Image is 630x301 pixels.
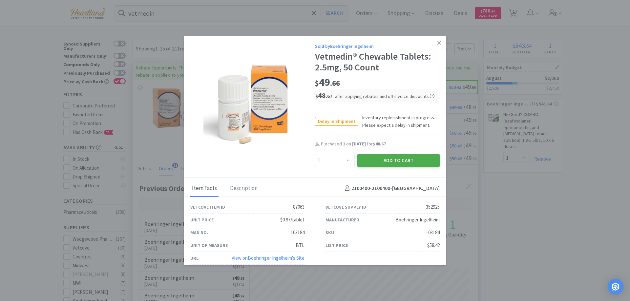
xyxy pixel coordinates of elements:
[326,93,332,99] span: . 67
[315,93,318,99] span: $
[315,117,358,125] span: Delay in Shipment
[427,241,440,249] div: $58.42
[352,141,366,147] span: [DATE]
[325,229,334,236] div: SKU
[203,66,302,144] img: 799ada668e15442aa7f36cc2137da200_352925.png
[315,91,332,100] span: 48
[315,43,440,50] div: Sold by Boehringer Ingelheim
[293,203,304,211] div: 87063
[426,229,440,236] div: 103184
[190,254,199,262] div: URL
[373,141,386,147] span: $48.67
[280,216,304,224] div: $0.97/tablet
[335,93,434,99] span: after applying rebates and off-invoice discounts
[315,76,340,89] span: 49
[330,79,340,88] span: . 66
[395,216,440,224] div: Boehringer Ingelheim
[232,255,304,261] a: View onBoehringer Ingelheim's Site
[343,141,345,147] span: 1
[296,241,304,249] div: BTL
[608,279,623,294] div: Open Intercom Messenger
[325,203,366,211] div: Vetcove Supply ID
[357,154,440,167] button: Add to Cart
[325,242,348,249] div: List Price
[291,229,304,236] div: 103184
[190,229,208,236] div: Man No.
[325,216,359,223] div: Manufacturer
[228,180,259,197] div: Description
[190,216,214,223] div: Unit Price
[190,180,219,197] div: Item Facts
[358,114,440,129] span: Inventory replenishment in progress. Please expect a delay in shipment.
[190,242,228,249] div: Unit of Measure
[426,203,440,211] div: 352925
[315,51,440,73] div: Vetmedin® Chewable Tablets: 2.5mg, 50 Count
[190,203,225,211] div: Vetcove Item ID
[315,79,319,88] span: $
[321,141,440,147] div: Purchased on for
[342,184,440,193] h4: 2100400-2100400 - [GEOGRAPHIC_DATA]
